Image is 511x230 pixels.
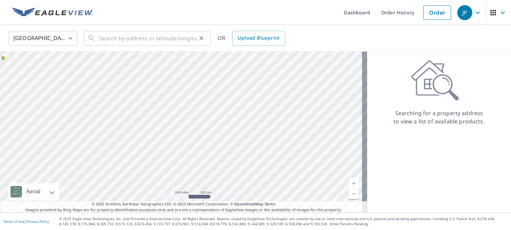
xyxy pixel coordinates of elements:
[234,201,263,206] a: OpenStreetMap
[349,189,359,199] a: Current Level 5, Zoom Out
[197,33,206,43] button: Clear
[99,29,197,48] input: Search by address or latitude-longitude
[349,178,359,189] a: Current Level 5, Zoom In
[457,5,472,20] div: JP
[24,183,42,200] div: Aerial
[217,31,285,46] div: OR
[8,183,59,200] div: Aerial
[92,201,276,207] span: © 2025 TomTom, Earthstar Geographics SIO, © 2025 Microsoft Corporation, ©
[59,216,508,227] p: © 2025 Eagle View Technologies, Inc. and Pictometry International Corp. All Rights Reserved. Repo...
[238,34,279,42] span: Upload Blueprint
[27,219,49,224] a: Privacy Policy
[12,8,93,18] img: EV Logo
[423,5,451,20] a: Order
[9,29,77,48] div: [GEOGRAPHIC_DATA]
[393,109,485,125] p: Searching for a property address to view a list of available products.
[3,219,25,224] a: Terms of Use
[264,201,276,206] a: Terms
[3,219,49,224] p: |
[232,31,285,46] a: Upload Blueprint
